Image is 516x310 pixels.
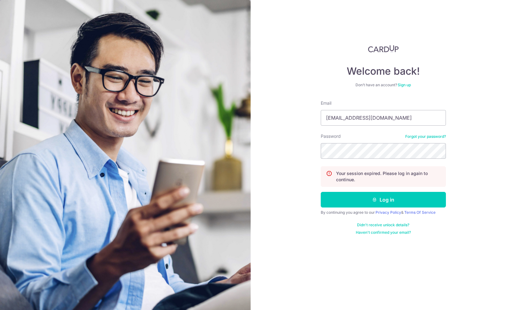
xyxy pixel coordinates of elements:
[321,110,446,126] input: Enter your Email
[368,45,399,52] img: CardUp Logo
[405,134,446,139] a: Forgot your password?
[376,210,401,215] a: Privacy Policy
[336,170,441,183] p: Your session expired. Please log in again to continue.
[321,82,446,87] div: Don’t have an account?
[321,133,341,139] label: Password
[357,222,409,227] a: Didn't receive unlock details?
[321,65,446,77] h4: Welcome back!
[321,192,446,207] button: Log in
[356,230,411,235] a: Haven't confirmed your email?
[398,82,411,87] a: Sign up
[321,210,446,215] div: By continuing you agree to our &
[404,210,436,215] a: Terms Of Service
[321,100,331,106] label: Email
